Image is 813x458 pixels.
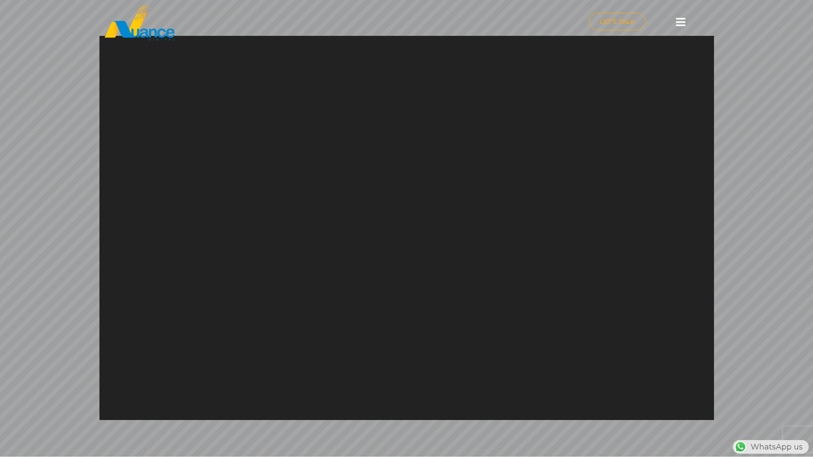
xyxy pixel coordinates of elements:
[589,13,646,30] a: LET'S TALK
[104,4,175,41] img: nuance-qatar_logo
[600,18,635,25] span: LET'S TALK
[733,442,809,452] a: WhatsAppWhatsApp us
[733,440,809,454] div: WhatsApp us
[734,440,747,454] img: WhatsApp
[104,4,402,41] a: nuance-qatar_logo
